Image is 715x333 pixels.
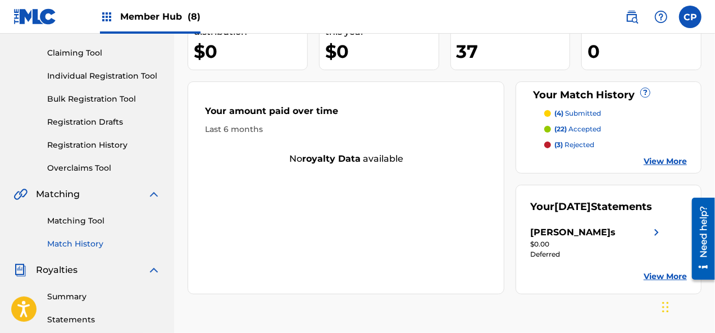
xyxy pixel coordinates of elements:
[13,188,28,201] img: Matching
[194,39,307,64] div: $0
[13,263,27,277] img: Royalties
[47,314,161,326] a: Statements
[625,10,639,24] img: search
[47,93,161,105] a: Bulk Registration Tool
[544,140,687,150] a: (3) rejected
[684,194,715,284] iframe: Resource Center
[530,199,652,215] div: Your Statements
[147,188,161,201] img: expand
[544,124,687,134] a: (22) accepted
[47,162,161,174] a: Overclaims Tool
[457,39,570,64] div: 37
[147,263,161,277] img: expand
[654,10,668,24] img: help
[621,6,643,28] a: Public Search
[47,47,161,59] a: Claiming Tool
[47,215,161,227] a: Matching Tool
[188,11,201,22] span: (8)
[544,108,687,118] a: (4) submitted
[662,290,669,324] div: Drag
[100,10,113,24] img: Top Rightsholders
[530,226,663,259] a: [PERSON_NAME]sright chevron icon$0.00Deferred
[120,10,201,23] span: Member Hub
[36,188,80,201] span: Matching
[554,140,563,149] span: (3)
[47,238,161,250] a: Match History
[650,6,672,28] div: Help
[644,156,687,167] a: View More
[554,124,601,134] p: accepted
[325,39,439,64] div: $0
[650,226,663,239] img: right chevron icon
[47,291,161,303] a: Summary
[659,279,715,333] iframe: Chat Widget
[554,200,591,213] span: [DATE]
[205,104,487,124] div: Your amount paid over time
[188,152,504,166] div: No available
[302,153,361,164] strong: royalty data
[641,88,650,97] span: ?
[679,6,702,28] div: User Menu
[36,263,78,277] span: Royalties
[588,39,701,64] div: 0
[530,88,687,103] div: Your Match History
[554,108,601,118] p: submitted
[205,124,487,135] div: Last 6 months
[644,271,687,282] a: View More
[13,8,57,25] img: MLC Logo
[47,70,161,82] a: Individual Registration Tool
[530,226,616,239] div: [PERSON_NAME]s
[47,116,161,128] a: Registration Drafts
[554,109,563,117] span: (4)
[530,249,663,259] div: Deferred
[47,139,161,151] a: Registration History
[530,239,663,249] div: $0.00
[554,125,567,133] span: (22)
[554,140,594,150] p: rejected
